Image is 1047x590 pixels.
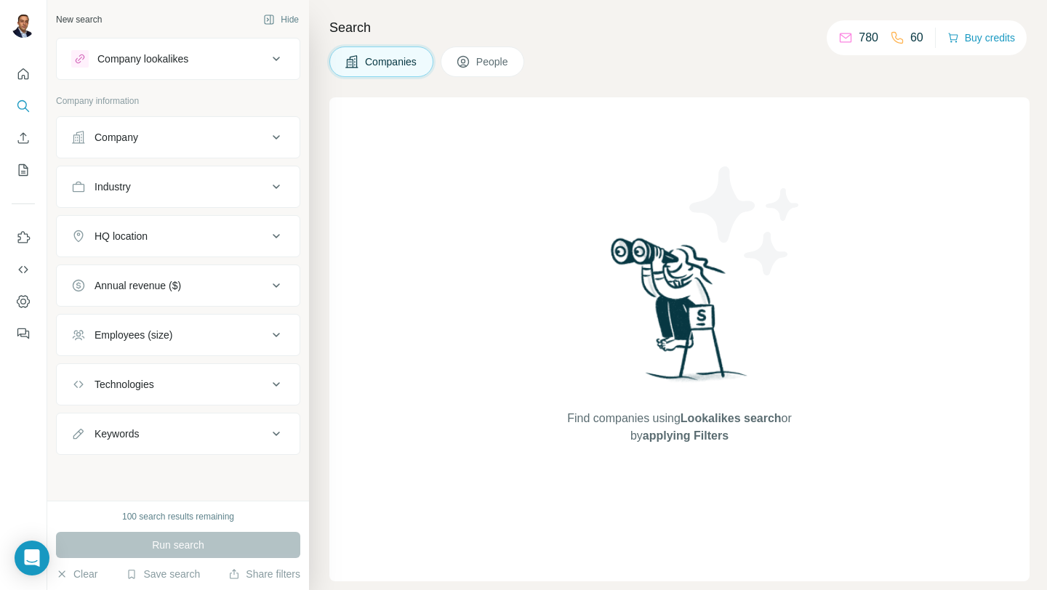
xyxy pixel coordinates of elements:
button: Employees (size) [57,318,300,352]
button: Quick start [12,61,35,87]
div: Industry [95,179,131,194]
span: People [476,54,510,69]
button: Industry [57,169,300,204]
span: Companies [365,54,418,69]
button: Keywords [57,416,300,451]
div: Open Intercom Messenger [15,541,49,575]
button: Use Surfe API [12,256,35,283]
div: Keywords [95,427,139,441]
div: Technologies [95,377,154,392]
p: 780 [859,29,878,47]
button: Use Surfe on LinkedIn [12,225,35,251]
div: Annual revenue ($) [95,278,181,293]
img: Surfe Illustration - Stars [680,155,811,286]
p: Company information [56,94,300,108]
span: Find companies using or by [563,410,795,445]
div: Company lookalikes [97,52,188,66]
button: Buy credits [947,28,1015,48]
button: Enrich CSV [12,125,35,151]
button: Technologies [57,367,300,402]
span: applying Filters [643,429,729,442]
button: Search [12,93,35,119]
h4: Search [329,17,1030,38]
button: Dashboard [12,288,35,315]
div: New search [56,13,102,26]
div: 100 search results remaining [122,510,234,523]
button: Annual revenue ($) [57,268,300,303]
button: Company lookalikes [57,41,300,76]
button: Feedback [12,320,35,347]
img: Surfe Illustration - Woman searching with binoculars [604,234,755,396]
div: HQ location [95,229,148,243]
div: Employees (size) [95,328,172,342]
button: Hide [253,9,309,31]
img: Avatar [12,15,35,38]
span: Lookalikes search [681,412,782,424]
p: 60 [910,29,923,47]
button: Save search [126,567,200,581]
div: Company [95,130,138,145]
button: Share filters [228,567,300,581]
button: Company [57,120,300,155]
button: Clear [56,567,97,581]
button: HQ location [57,219,300,254]
button: My lists [12,157,35,183]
